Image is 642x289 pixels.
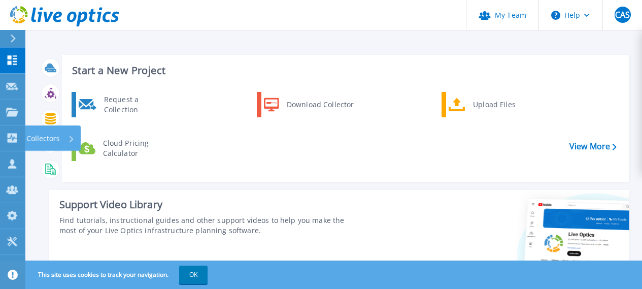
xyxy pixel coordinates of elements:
div: Support Video Library [59,198,361,211]
h3: Start a New Project [72,65,616,76]
a: Cloud Pricing Calculator [72,136,176,161]
span: CAS [615,11,630,19]
a: Request a Collection [72,92,176,117]
a: Upload Files [442,92,546,117]
div: Download Collector [282,94,358,115]
span: This site uses cookies to track your navigation. [28,266,208,284]
p: Collectors [26,125,60,152]
div: Request a Collection [99,94,173,115]
a: View More [569,142,617,151]
button: OK [179,266,208,284]
a: Download Collector [257,92,361,117]
div: Cloud Pricing Calculator [98,138,173,158]
div: Upload Files [468,94,543,115]
div: Find tutorials, instructional guides and other support videos to help you make the most of your L... [59,215,361,236]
